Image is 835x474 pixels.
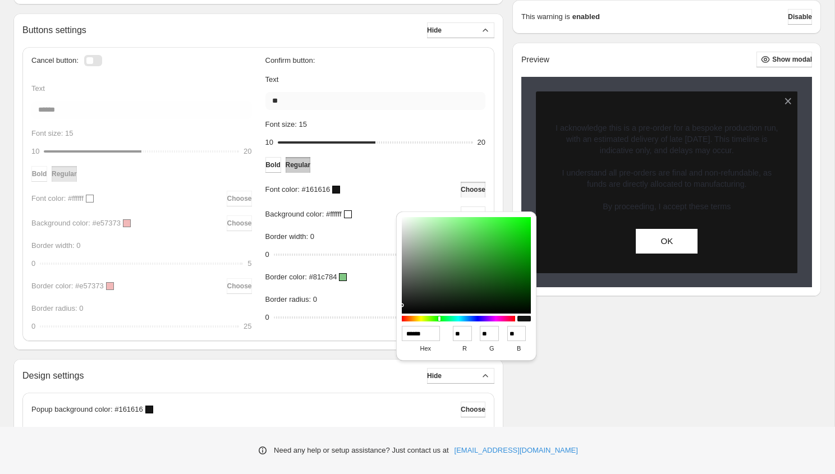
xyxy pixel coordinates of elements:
strong: enabled [572,11,600,22]
span: Border radius: 0 [265,295,318,303]
a: [EMAIL_ADDRESS][DOMAIN_NAME] [455,445,578,456]
h3: Cancel button: [31,56,79,65]
span: Hide [427,26,442,35]
h2: Preview [521,55,549,65]
p: Background color: #ffffff [265,209,342,220]
h3: Confirm button: [265,56,486,65]
label: r [453,341,476,356]
span: Choose [461,185,485,194]
button: Hide [427,368,494,384]
label: hex [402,341,449,356]
button: OK [636,229,698,254]
button: Bold [265,157,281,173]
span: Disable [788,12,812,21]
button: Show modal [756,52,812,67]
button: Disable [788,9,812,25]
button: Choose [461,402,485,417]
span: Font size: 15 [265,120,307,128]
span: 10 [265,138,273,146]
span: Bold [265,160,281,169]
span: Border width: 0 [265,232,314,241]
span: 0 [265,250,269,259]
h2: Design settings [22,370,84,381]
span: Show modal [772,55,812,64]
span: Text [265,75,279,84]
p: By proceeding, I accept these terms [556,201,778,212]
p: I understand all pre-orders are final and non-refundable, as funds are directly allocated to manu... [556,167,778,190]
div: 20 [478,137,485,148]
span: Regular [286,160,311,169]
h2: Buttons settings [22,25,86,35]
button: Regular [286,157,311,173]
p: Font color: #161616 [265,184,331,195]
button: Choose [461,182,485,197]
span: 0 [265,313,269,321]
button: Hide [427,22,494,38]
button: Choose [461,206,485,222]
span: Choose [461,405,485,414]
p: Border color: #81c784 [265,271,337,283]
span: Hide [427,371,442,380]
p: Popup background color: #161616 [31,404,143,415]
p: I acknowledge this is a pre-order for a bespoke production run, with an estimated delivery of lat... [556,122,778,156]
p: This warning is [521,11,570,22]
label: b [507,341,531,356]
label: g [480,341,503,356]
